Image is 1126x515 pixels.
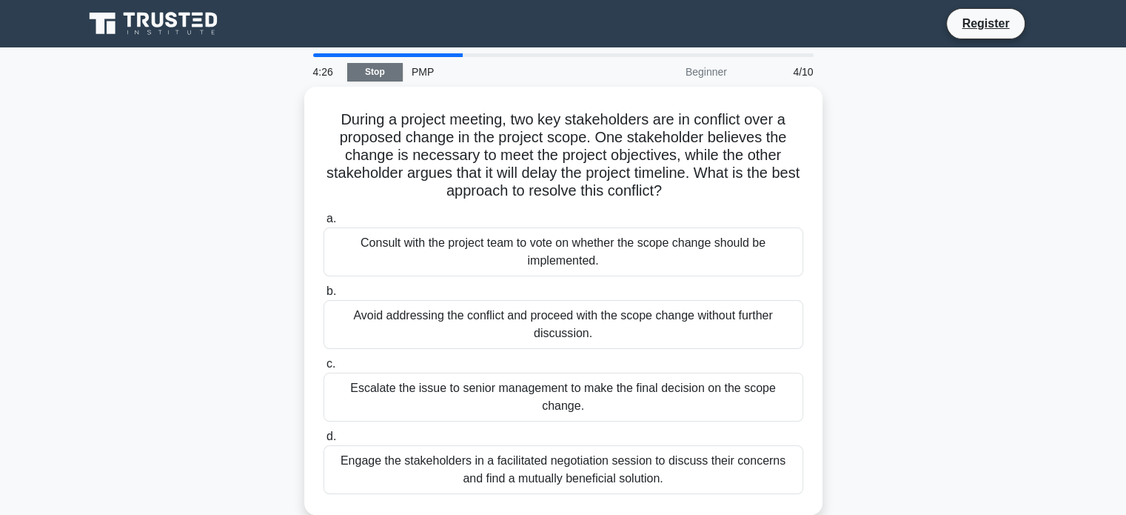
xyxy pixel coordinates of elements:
div: Beginner [606,57,736,87]
div: PMP [403,57,606,87]
span: d. [326,430,336,442]
a: Stop [347,63,403,82]
span: c. [326,357,335,370]
div: 4:26 [304,57,347,87]
div: Escalate the issue to senior management to make the final decision on the scope change. [324,373,803,422]
span: a. [326,212,336,225]
h5: During a project meeting, two key stakeholders are in conflict over a proposed change in the proj... [322,110,805,201]
div: 4/10 [736,57,822,87]
a: Register [953,14,1018,33]
div: Avoid addressing the conflict and proceed with the scope change without further discussion. [324,300,803,349]
div: Consult with the project team to vote on whether the scope change should be implemented. [324,227,803,276]
div: Engage the stakeholders in a facilitated negotiation session to discuss their concerns and find a... [324,445,803,494]
span: b. [326,285,336,297]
